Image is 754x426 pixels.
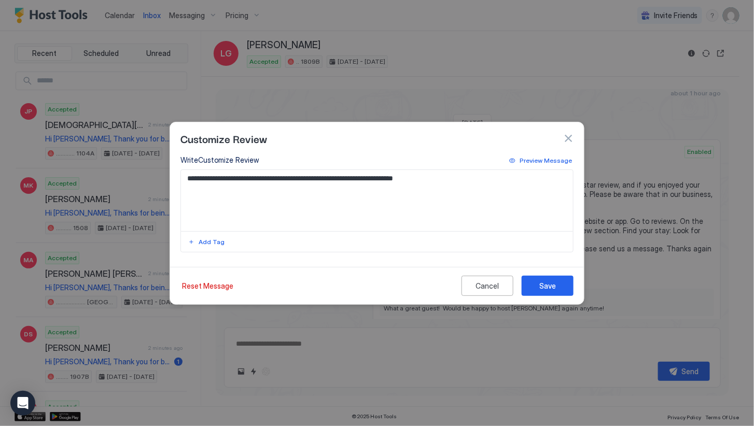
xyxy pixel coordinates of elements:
button: Cancel [462,276,513,296]
div: Add Tag [199,237,225,247]
div: Reset Message [182,280,233,291]
div: Cancel [476,280,499,291]
button: Add Tag [187,236,226,248]
div: Write Customize Review [180,154,259,165]
button: Save [522,276,574,296]
textarea: Input Field [181,170,574,232]
div: Save [539,280,556,291]
div: Open Intercom Messenger [10,391,35,416]
button: Preview Message [508,154,574,167]
span: Customize Review [180,131,267,146]
button: Reset Message [180,276,235,296]
div: Preview Message [520,156,572,165]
